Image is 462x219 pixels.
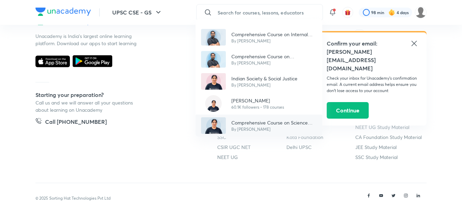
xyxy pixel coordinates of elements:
a: AvatarIndian Society & Social JusticeBy [PERSON_NAME] [196,70,322,92]
img: Avatar [201,51,226,68]
p: Comprehensive Course on International Relations [231,53,317,60]
p: Indian Society & Social Justice [231,75,297,82]
p: By [PERSON_NAME] [231,82,297,88]
img: Avatar [201,117,226,134]
a: Avatar[PERSON_NAME]60.1K followers • 178 courses [196,92,322,115]
a: AvatarComprehensive Course on Internal SecurityBy [PERSON_NAME] [196,26,322,48]
img: Avatar [201,73,226,90]
p: By [PERSON_NAME] [231,126,317,132]
p: 60.1K followers • 178 courses [231,104,284,110]
a: AvatarComprehensive Course on International RelationsBy [PERSON_NAME] [196,48,322,70]
img: Avatar [205,95,222,112]
p: Comprehensive Course on Science and Technology [231,119,317,126]
p: By [PERSON_NAME] [231,38,317,44]
img: Avatar [201,29,226,46]
p: Comprehensive Course on Internal Security [231,31,317,38]
p: [PERSON_NAME] [231,97,284,104]
p: By [PERSON_NAME] [231,60,317,66]
a: AvatarComprehensive Course on Science and TechnologyBy [PERSON_NAME] [196,115,322,137]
